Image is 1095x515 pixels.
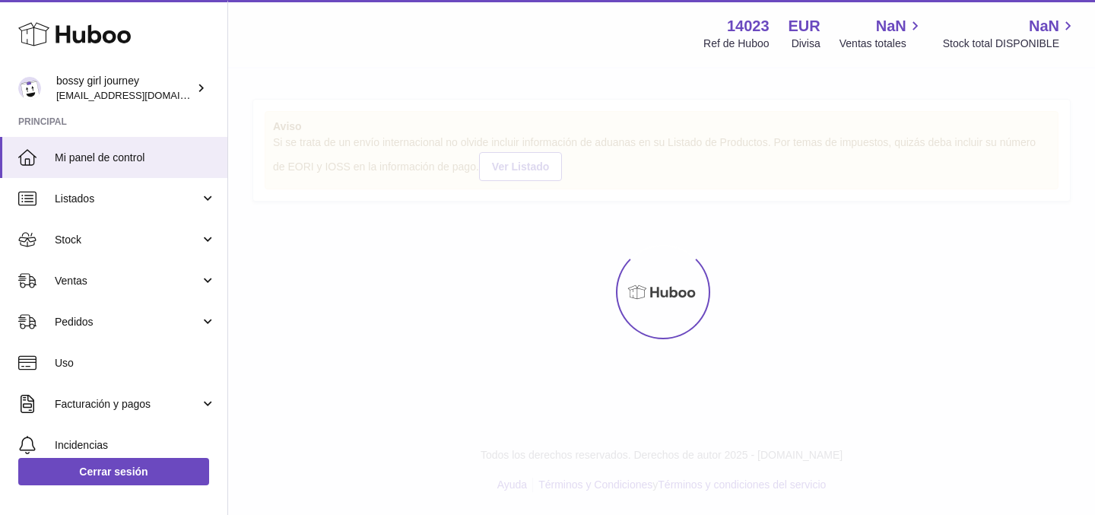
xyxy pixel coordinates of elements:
[55,397,200,412] span: Facturación y pagos
[789,16,820,37] strong: EUR
[839,16,924,51] a: NaN Ventas totales
[55,233,200,247] span: Stock
[943,16,1077,51] a: NaN Stock total DISPONIBLE
[56,89,224,101] span: [EMAIL_ADDRESS][DOMAIN_NAME]
[792,37,820,51] div: Divisa
[727,16,770,37] strong: 14023
[943,37,1077,51] span: Stock total DISPONIBLE
[1029,16,1059,37] span: NaN
[55,438,216,453] span: Incidencias
[55,151,216,165] span: Mi panel de control
[876,16,906,37] span: NaN
[55,192,200,206] span: Listados
[56,74,193,103] div: bossy girl journey
[703,37,769,51] div: Ref de Huboo
[839,37,924,51] span: Ventas totales
[18,458,209,485] a: Cerrar sesión
[55,356,216,370] span: Uso
[18,77,41,100] img: paoladearcodigital@gmail.com
[55,274,200,288] span: Ventas
[55,315,200,329] span: Pedidos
